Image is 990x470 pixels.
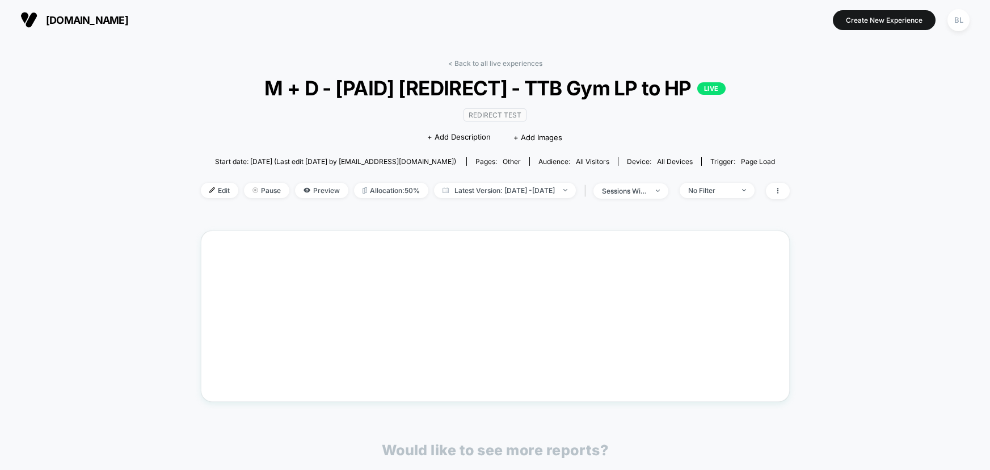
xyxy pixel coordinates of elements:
img: end [742,189,746,191]
span: + Add Description [427,132,491,143]
span: M + D - [PAID] [REDIRECT] - TTB Gym LP to HP [230,76,760,100]
span: + Add Images [513,133,562,142]
p: LIVE [697,82,726,95]
button: Create New Experience [833,10,936,30]
img: end [656,190,660,192]
img: end [563,189,567,191]
div: Trigger: [710,157,775,166]
div: sessions with impression [602,187,647,195]
div: No Filter [688,186,734,195]
span: Preview [295,183,348,198]
span: other [503,157,521,166]
span: | [582,183,593,199]
span: Allocation: 50% [354,183,428,198]
span: [DOMAIN_NAME] [46,14,128,26]
img: Visually logo [20,11,37,28]
a: < Back to all live experiences [448,59,542,68]
img: calendar [443,187,449,193]
span: all devices [657,157,693,166]
span: Device: [618,157,701,166]
div: Audience: [538,157,609,166]
span: All Visitors [576,157,609,166]
span: Start date: [DATE] (Last edit [DATE] by [EMAIL_ADDRESS][DOMAIN_NAME]) [215,157,456,166]
button: [DOMAIN_NAME] [17,11,132,29]
span: Latest Version: [DATE] - [DATE] [434,183,576,198]
span: Page Load [741,157,775,166]
span: Edit [201,183,238,198]
span: Redirect Test [464,108,526,121]
button: BL [944,9,973,32]
span: Pause [244,183,289,198]
p: Would like to see more reports? [382,442,609,459]
img: edit [209,187,215,193]
div: Pages: [475,157,521,166]
div: BL [947,9,970,31]
img: rebalance [363,187,367,194]
img: end [252,187,258,193]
